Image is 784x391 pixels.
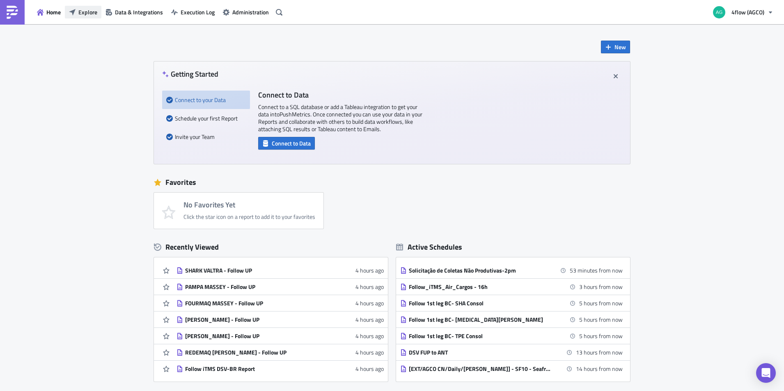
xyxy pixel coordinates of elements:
[177,328,384,344] a: [PERSON_NAME] - Follow UP4 hours ago
[258,91,422,99] h4: Connect to Data
[185,316,329,323] div: [PERSON_NAME] - Follow UP
[400,295,623,311] a: Follow 1st leg BC- SHA Consol5 hours from now
[181,8,215,16] span: Execution Log
[400,262,623,278] a: Solicitação de Coletas Não Produtivas-2pm53 minutes from now
[177,311,384,327] a: [PERSON_NAME] - Follow UP4 hours ago
[400,279,623,295] a: Follow_iTMS_Air_Cargos - 16h3 hours from now
[185,349,329,356] div: REDEMAQ [PERSON_NAME] - Follow UP
[185,300,329,307] div: FOURMAQ MASSEY - Follow UP
[177,361,384,377] a: Follow iTMS DSV-BR Report4 hours ago
[183,213,315,221] div: Click the star icon on a report to add it to your favorites
[185,332,329,340] div: [PERSON_NAME] - Follow UP
[579,332,623,340] time: 2025-09-23 22:00
[6,6,19,19] img: PushMetrics
[162,70,218,78] h4: Getting Started
[46,8,61,16] span: Home
[258,138,315,147] a: Connect to Data
[400,361,623,377] a: [EXT/AGCO CN/Daily/[PERSON_NAME]] - SF10 - Seafreight Article Tracking Report14 hours from now
[355,266,384,275] time: 2025-09-23T11:19:01Z
[185,267,329,274] div: SHARK VALTRA - Follow UP
[409,365,552,373] div: [EXT/AGCO CN/Daily/[PERSON_NAME]] - SF10 - Seafreight Article Tracking Report
[409,349,552,356] div: DSV FUP to ANT
[33,6,65,18] button: Home
[115,8,163,16] span: Data & Integrations
[355,332,384,340] time: 2025-09-23T11:16:30Z
[65,6,101,18] button: Explore
[177,279,384,295] a: PAMPA MASSEY - Follow UP4 hours ago
[78,8,97,16] span: Explore
[601,41,630,53] button: New
[167,6,219,18] button: Execution Log
[166,109,246,127] div: Schedule your first Report
[219,6,273,18] button: Administration
[154,241,388,253] div: Recently Viewed
[576,364,623,373] time: 2025-09-24 06:45
[400,344,623,360] a: DSV FUP to ANT13 hours from now
[355,348,384,357] time: 2025-09-23T11:14:34Z
[272,139,311,148] span: Connect to Data
[579,315,623,324] time: 2025-09-23 22:00
[355,315,384,324] time: 2025-09-23T11:16:58Z
[708,3,778,21] button: 4flow (AGCO)
[409,283,552,291] div: Follow_iTMS_Air_Cargos - 16h
[101,6,167,18] button: Data & Integrations
[183,201,315,209] h4: No Favorites Yet
[396,242,462,252] div: Active Schedules
[185,365,329,373] div: Follow iTMS DSV-BR Report
[400,328,623,344] a: Follow 1st leg BC- TPE Consol5 hours from now
[756,363,776,383] div: Open Intercom Messenger
[355,364,384,373] time: 2025-09-23T11:13:51Z
[258,137,315,150] button: Connect to Data
[400,311,623,327] a: Follow 1st leg BC- [MEDICAL_DATA][PERSON_NAME]5 hours from now
[409,332,552,340] div: Follow 1st leg BC- TPE Consol
[570,266,623,275] time: 2025-09-23 18:00
[177,344,384,360] a: REDEMAQ [PERSON_NAME] - Follow UP4 hours ago
[614,43,626,51] span: New
[576,348,623,357] time: 2025-09-24 06:00
[355,299,384,307] time: 2025-09-23T11:18:20Z
[166,127,246,146] div: Invite your Team
[177,295,384,311] a: FOURMAQ MASSEY - Follow UP4 hours ago
[731,8,764,16] span: 4flow (AGCO)
[177,262,384,278] a: SHARK VALTRA - Follow UP4 hours ago
[258,103,422,133] p: Connect to a SQL database or add a Tableau integration to get your data into PushMetrics . Once c...
[579,282,623,291] time: 2025-09-23 20:00
[232,8,269,16] span: Administration
[166,91,246,109] div: Connect to your Data
[355,282,384,291] time: 2025-09-23T11:18:45Z
[409,316,552,323] div: Follow 1st leg BC- [MEDICAL_DATA][PERSON_NAME]
[712,5,726,19] img: Avatar
[154,176,630,189] div: Favorites
[409,300,552,307] div: Follow 1st leg BC- SHA Consol
[579,299,623,307] time: 2025-09-23 22:00
[185,283,329,291] div: PAMPA MASSEY - Follow UP
[409,267,552,274] div: Solicitação de Coletas Não Produtivas-2pm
